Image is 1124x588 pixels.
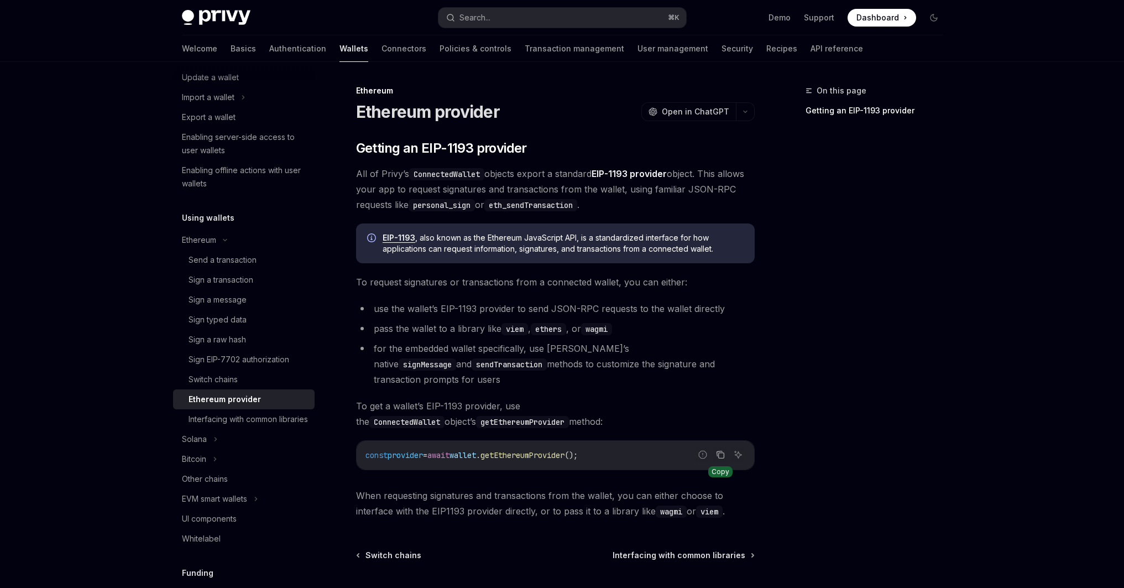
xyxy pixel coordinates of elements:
[641,102,736,121] button: Open in ChatGPT
[427,450,449,460] span: await
[356,274,755,290] span: To request signatures or transactions from a connected wallet, you can either:
[173,509,315,529] a: UI components
[339,35,368,62] a: Wallets
[356,102,500,122] h1: Ethereum provider
[531,323,566,335] code: ethers
[173,270,315,290] a: Sign a transaction
[182,492,247,506] div: EVM smart wallets
[173,160,315,194] a: Enabling offline actions with user wallets
[173,389,315,409] a: Ethereum provider
[173,469,315,489] a: Other chains
[356,488,755,519] span: When requesting signatures and transactions from the wallet, you can either choose to interface w...
[501,323,528,335] code: viem
[581,323,612,335] code: wagmi
[189,293,247,306] div: Sign a message
[472,358,547,371] code: sendTransaction
[182,35,217,62] a: Welcome
[189,273,253,287] div: Sign a transaction
[713,447,728,462] button: Copy the contents from the code block
[189,353,289,366] div: Sign EIP-7702 authorization
[484,199,577,211] code: eth_sendTransaction
[423,450,427,460] span: =
[476,416,569,428] code: getEthereumProvider
[182,111,236,124] div: Export a wallet
[381,35,426,62] a: Connectors
[388,450,423,460] span: provider
[189,373,238,386] div: Switch chains
[182,452,206,466] div: Bitcoin
[189,333,246,346] div: Sign a raw hash
[708,466,733,477] div: Copy
[182,512,237,525] div: UI components
[182,164,308,190] div: Enabling offline actions with user wallets
[173,310,315,330] a: Sign typed data
[173,127,315,160] a: Enabling server-side access to user wallets
[480,450,564,460] span: getEthereumProvider
[365,450,388,460] span: const
[173,370,315,389] a: Switch chains
[182,566,213,580] h5: Funding
[173,429,315,449] button: Solana
[189,313,247,326] div: Sign typed data
[173,107,315,127] a: Export a wallet
[173,350,315,370] a: Sign EIP-7702 authorization
[173,87,315,107] button: Import a wallet
[768,12,791,23] a: Demo
[856,12,899,23] span: Dashboard
[356,321,755,336] li: pass the wallet to a library like , , or
[173,409,315,429] a: Interfacing with common libraries
[811,35,863,62] a: API reference
[662,106,729,117] span: Open in ChatGPT
[409,199,475,211] code: personal_sign
[925,9,943,27] button: Toggle dark mode
[173,250,315,270] a: Send a transaction
[696,506,723,518] code: viem
[731,447,745,462] button: Ask AI
[173,290,315,310] a: Sign a message
[189,253,257,267] div: Send a transaction
[383,232,744,254] span: , also known as the Ethereum JavaScript API, is a standardized interface for how applications can...
[440,35,511,62] a: Policies & controls
[269,35,326,62] a: Authentication
[817,84,866,97] span: On this page
[356,341,755,387] li: for the embedded wallet specifically, use [PERSON_NAME]’s native and methods to customize the sig...
[592,168,667,180] a: EIP-1193 provider
[182,91,234,104] div: Import a wallet
[696,447,710,462] button: Report incorrect code
[383,233,415,243] a: EIP-1193
[182,532,221,545] div: Whitelabel
[356,166,755,212] span: All of Privy’s objects export a standard object. This allows your app to request signatures and t...
[656,506,687,518] code: wagmi
[356,139,527,157] span: Getting an EIP-1193 provider
[766,35,797,62] a: Recipes
[668,13,679,22] span: ⌘ K
[173,330,315,350] a: Sign a raw hash
[173,529,315,549] a: Whitelabel
[173,230,315,250] button: Ethereum
[173,449,315,469] button: Bitcoin
[173,489,315,509] button: EVM smart wallets
[806,102,952,119] a: Getting an EIP-1193 provider
[182,131,308,157] div: Enabling server-side access to user wallets
[182,433,207,446] div: Solana
[189,393,261,406] div: Ethereum provider
[369,416,445,428] code: ConnectedWallet
[182,211,234,225] h5: Using wallets
[409,168,484,180] code: ConnectedWallet
[564,450,578,460] span: ();
[356,301,755,316] li: use the wallet’s EIP-1193 provider to send JSON-RPC requests to the wallet directly
[449,450,476,460] span: wallet
[182,233,216,247] div: Ethereum
[637,35,708,62] a: User management
[476,450,480,460] span: .
[525,35,624,62] a: Transaction management
[367,233,378,244] svg: Info
[189,413,308,426] div: Interfacing with common libraries
[182,10,250,25] img: dark logo
[459,11,490,24] div: Search...
[182,472,228,486] div: Other chains
[438,8,686,28] button: Search...⌘K
[722,35,753,62] a: Security
[356,398,755,429] span: To get a wallet’s EIP-1193 provider, use the object’s method:
[848,9,916,27] a: Dashboard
